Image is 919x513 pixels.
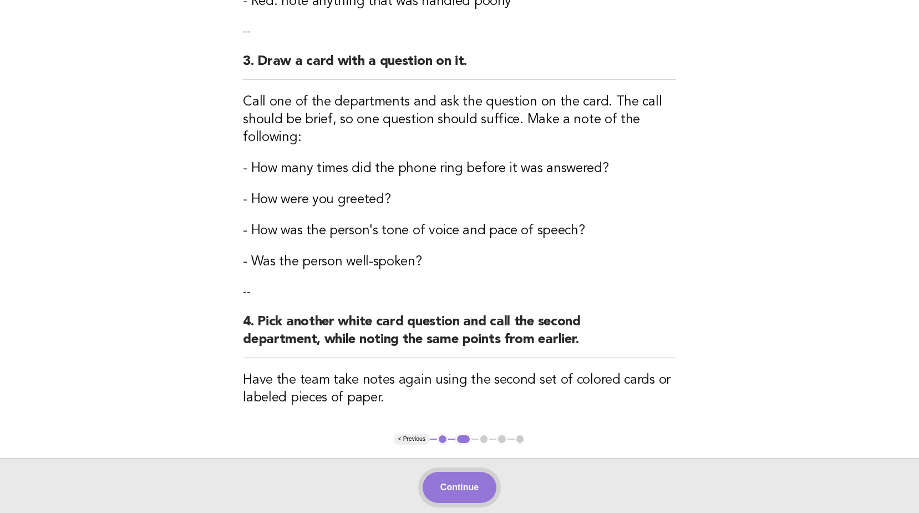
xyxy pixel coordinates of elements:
[243,313,676,358] h2: 4. Pick another white card question and call the second department, while noting the same points ...
[243,160,676,178] h3: - How many times did the phone ring before it was answered?
[243,371,676,407] h3: Have the team take notes again using the second set of colored cards or labeled pieces of paper.
[423,472,496,503] button: Continue
[243,222,676,240] h3: - How was the person's tone of voice and pace of speech?
[243,53,676,80] h2: 3. Draw a card with a question on it.
[243,191,676,209] h3: - How were you greeted?
[455,434,471,445] button: 2
[243,24,676,39] p: --
[243,284,676,300] p: --
[243,93,676,147] h3: Call one of the departments and ask the question on the card. The call should be brief, so one qu...
[243,253,676,271] h3: - Was the person well-spoken?
[437,434,448,445] button: 1
[394,434,430,445] button: < Previous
